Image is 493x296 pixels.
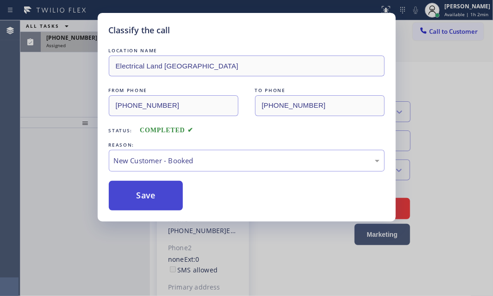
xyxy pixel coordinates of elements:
[109,46,385,55] div: LOCATION NAME
[255,86,385,95] div: TO PHONE
[109,127,133,134] span: Status:
[140,127,193,134] span: COMPLETED
[109,181,183,210] button: Save
[109,140,385,150] div: REASON:
[114,155,380,166] div: New Customer - Booked
[109,86,238,95] div: FROM PHONE
[109,24,170,37] h5: Classify the call
[109,95,238,116] input: From phone
[255,95,385,116] input: To phone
